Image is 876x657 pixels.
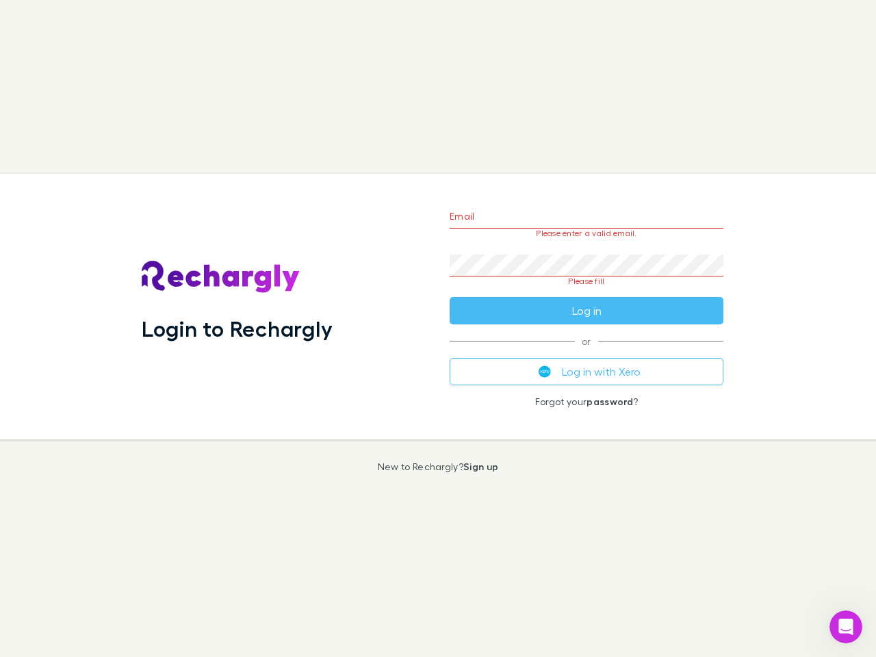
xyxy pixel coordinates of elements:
[142,315,333,342] h1: Login to Rechargly
[450,229,723,238] p: Please enter a valid email.
[450,341,723,342] span: or
[450,297,723,324] button: Log in
[829,610,862,643] iframe: Intercom live chat
[450,396,723,407] p: Forgot your ?
[142,261,300,294] img: Rechargly's Logo
[450,276,723,286] p: Please fill
[378,461,499,472] p: New to Rechargly?
[539,365,551,378] img: Xero's logo
[463,461,498,472] a: Sign up
[450,358,723,385] button: Log in with Xero
[587,396,633,407] a: password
